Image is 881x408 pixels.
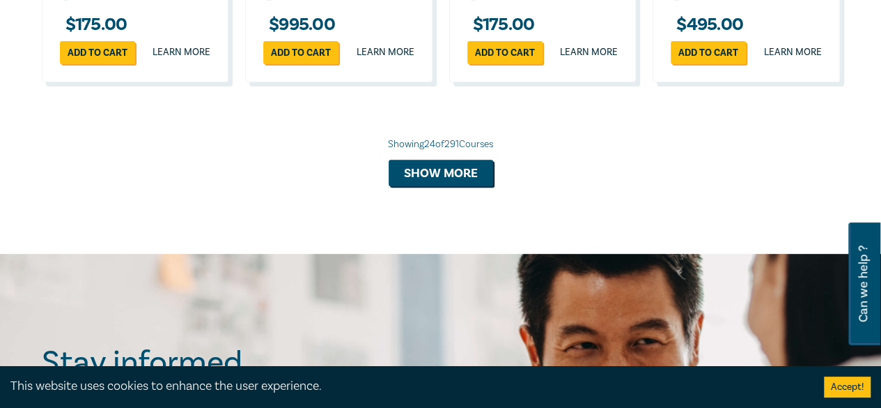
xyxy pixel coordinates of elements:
[764,45,822,59] a: Learn more
[263,41,338,64] a: Add to cart
[357,45,414,59] a: Learn more
[467,41,543,64] a: Add to cart
[389,160,493,186] button: Show more
[42,137,840,151] div: Showing 24 of 291 Courses
[560,45,618,59] a: Learn more
[263,15,335,34] h3: $ 995.00
[671,15,743,34] h3: $ 495.00
[467,15,535,34] h3: $ 175.00
[824,377,871,398] button: Accept cookies
[60,41,135,64] a: Add to cart
[42,345,371,381] h2: Stay informed.
[10,377,803,395] div: This website uses cookies to enhance the user experience.
[671,41,746,64] a: Add to cart
[60,15,127,34] h3: $ 175.00
[153,45,210,59] a: Learn more
[857,231,870,337] span: Can we help ?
